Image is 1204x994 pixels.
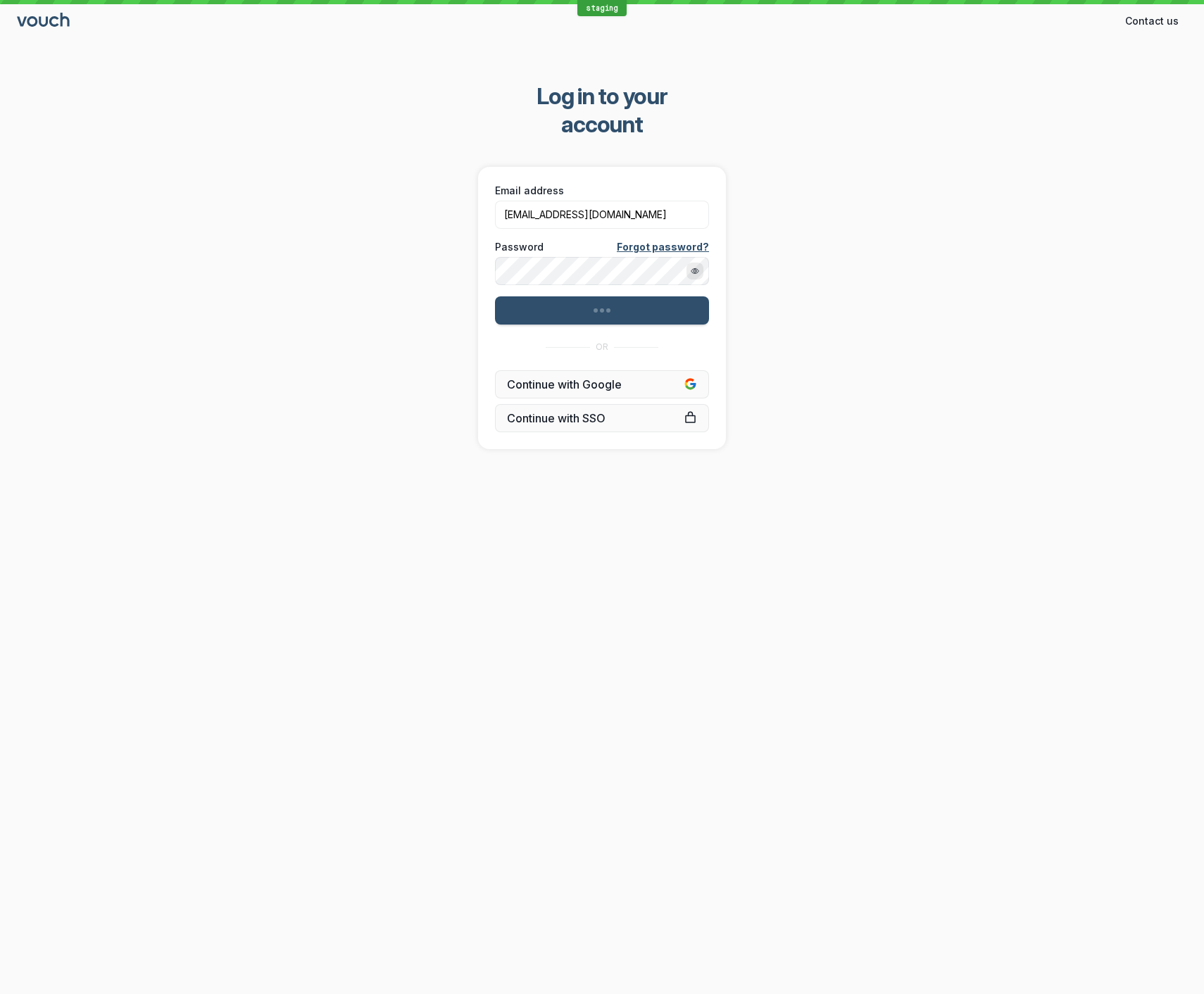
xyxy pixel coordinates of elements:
a: Forgot password? [617,240,709,254]
span: OR [596,341,608,353]
a: Go to sign in [17,15,72,27]
span: Continue with SSO [507,411,697,425]
span: Contact us [1125,14,1179,28]
span: Log in to your account [497,82,708,139]
span: Continue with Google [507,377,697,391]
button: Contact us [1117,10,1187,32]
span: Email address [495,184,564,198]
span: Password [495,240,544,254]
a: Continue with SSO [495,404,709,432]
button: Show password [686,263,703,279]
button: Continue with Google [495,370,709,398]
